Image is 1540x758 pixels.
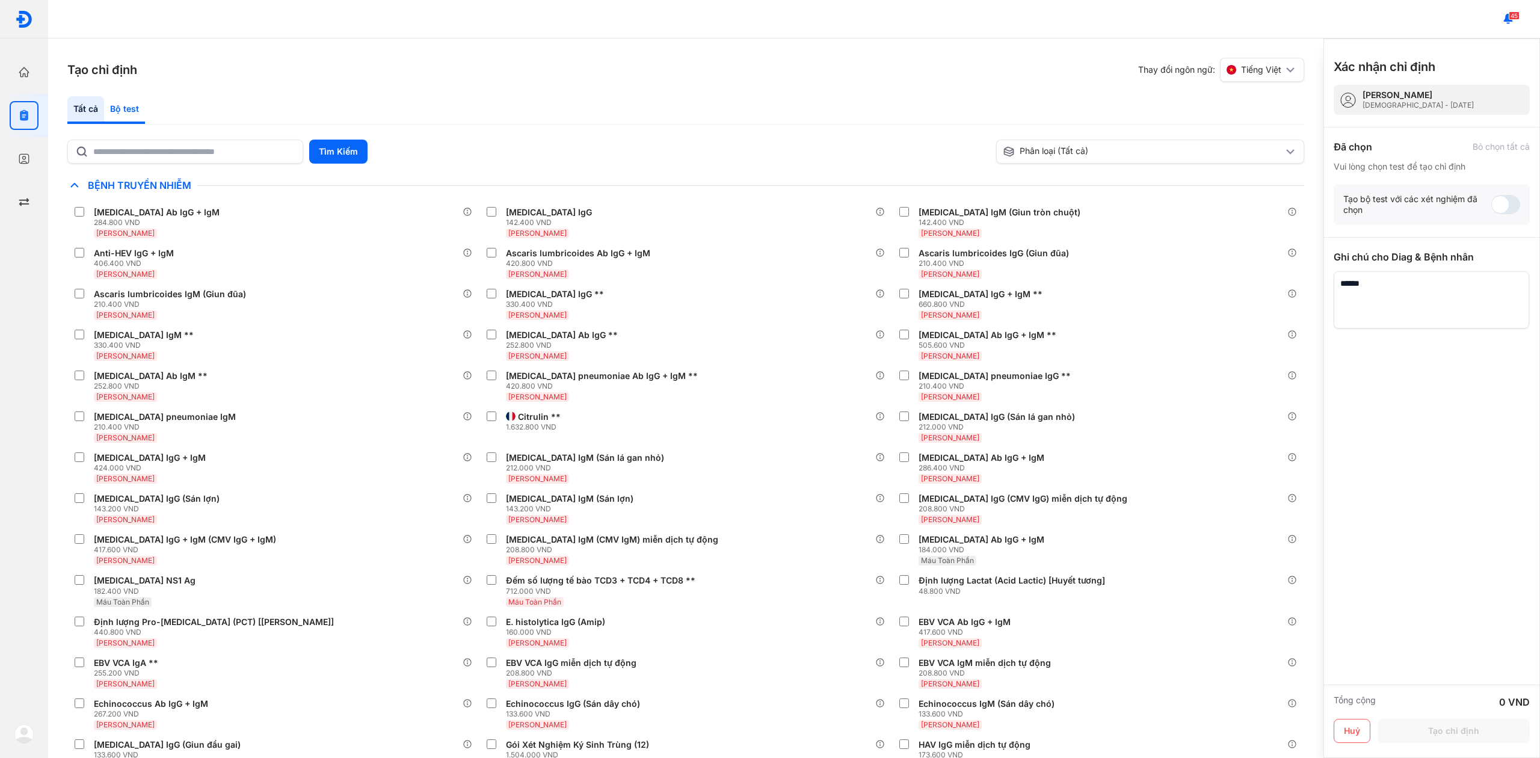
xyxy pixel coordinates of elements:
div: 267.200 VND [94,709,213,719]
img: logo [14,724,34,744]
div: 48.800 VND [919,587,1110,596]
div: 208.800 VND [506,545,723,555]
div: 143.200 VND [94,504,224,514]
div: [MEDICAL_DATA] IgG + IgM ** [919,289,1043,300]
div: 210.400 VND [919,381,1076,391]
button: Tìm Kiếm [309,140,368,164]
div: 210.400 VND [919,259,1074,268]
div: [MEDICAL_DATA] pneumoniae Ab IgG + IgM ** [506,371,698,381]
div: Bộ test [104,96,145,124]
div: [MEDICAL_DATA] pneumoniae IgG ** [919,371,1071,381]
span: [PERSON_NAME] [96,515,155,524]
div: 420.800 VND [506,259,655,268]
span: [PERSON_NAME] [921,270,979,279]
div: [PERSON_NAME] [1363,90,1474,100]
div: Tạo bộ test với các xét nghiệm đã chọn [1343,194,1491,215]
div: Ascaris lumbricoides IgM (Giun đũa) [94,289,246,300]
h3: Tạo chỉ định [67,61,137,78]
span: [PERSON_NAME] [96,433,155,442]
span: [PERSON_NAME] [921,638,979,647]
span: [PERSON_NAME] [96,270,155,279]
div: Citrulin ** [518,411,561,422]
div: 252.800 VND [94,381,212,391]
span: [PERSON_NAME] [921,229,979,238]
span: [PERSON_NAME] [921,515,979,524]
span: [PERSON_NAME] [508,392,567,401]
div: [MEDICAL_DATA] IgG (CMV IgG) miễn dịch tự động [919,493,1127,504]
span: [PERSON_NAME] [921,474,979,483]
div: 424.000 VND [94,463,211,473]
div: 505.600 VND [919,340,1061,350]
div: 286.400 VND [919,463,1049,473]
span: [PERSON_NAME] [96,556,155,565]
div: Bỏ chọn tất cả [1473,141,1530,152]
div: [MEDICAL_DATA] NS1 Ag [94,575,196,586]
div: 284.800 VND [94,218,224,227]
div: [MEDICAL_DATA] IgG + IgM (CMV IgG + IgM) [94,534,276,545]
span: [PERSON_NAME] [96,679,155,688]
span: [PERSON_NAME] [508,679,567,688]
div: [MEDICAL_DATA] Ab IgG + IgM [919,534,1044,545]
span: [PERSON_NAME] [96,229,155,238]
div: 208.800 VND [919,504,1132,514]
span: [PERSON_NAME] [96,720,155,729]
div: EBV VCA IgA ** [94,658,158,668]
span: [PERSON_NAME] [508,720,567,729]
div: [MEDICAL_DATA] IgG [506,207,592,218]
div: [MEDICAL_DATA] IgG (Sán lợn) [94,493,220,504]
div: [MEDICAL_DATA] IgM (Giun tròn chuột) [919,207,1080,218]
span: [PERSON_NAME] [508,270,567,279]
div: [MEDICAL_DATA] IgM ** [94,330,194,340]
span: [PERSON_NAME] [508,515,567,524]
h3: Xác nhận chỉ định [1334,58,1435,75]
div: 210.400 VND [94,300,251,309]
span: [PERSON_NAME] [508,556,567,565]
div: Gói Xét Nghiệm Ký Sinh Trùng (12) [506,739,649,750]
span: [PERSON_NAME] [508,351,567,360]
div: [MEDICAL_DATA] Ab IgG + IgM ** [919,330,1056,340]
div: Anti-HEV IgG + IgM [94,248,174,259]
div: 0 VND [1499,695,1530,709]
div: [MEDICAL_DATA] Ab IgG ** [506,330,618,340]
div: Đã chọn [1334,140,1372,154]
span: [PERSON_NAME] [96,310,155,319]
div: Echinococcus IgG (Sán dây chó) [506,698,640,709]
div: Vui lòng chọn test để tạo chỉ định [1334,161,1530,172]
div: Ascaris lumbricoides Ab IgG + IgM [506,248,650,259]
span: [PERSON_NAME] [921,679,979,688]
span: [PERSON_NAME] [921,720,979,729]
div: [MEDICAL_DATA] Ab IgM ** [94,371,208,381]
div: Echinococcus Ab IgG + IgM [94,698,208,709]
span: Máu Toàn Phần [921,556,974,565]
div: 133.600 VND [919,709,1059,719]
div: 142.400 VND [919,218,1085,227]
div: 212.000 VND [919,422,1080,432]
div: 208.800 VND [919,668,1056,678]
div: Định lượng Lactat (Acid Lactic) [Huyết tương] [919,575,1105,586]
div: [MEDICAL_DATA] IgG ** [506,289,604,300]
div: Đếm số lượng tế bào TCD3 + TCD4 + TCD8 ** [506,575,695,586]
div: Tất cả [67,96,104,124]
div: EBV VCA IgM miễn dịch tự động [919,658,1051,668]
div: Định lượng Pro-[MEDICAL_DATA] (PCT) [[PERSON_NAME]] [94,617,334,627]
div: Echinococcus IgM (Sán dây chó) [919,698,1055,709]
div: 133.600 VND [506,709,645,719]
div: [MEDICAL_DATA] IgG (Giun đầu gai) [94,739,241,750]
div: 252.800 VND [506,340,623,350]
span: [PERSON_NAME] [96,392,155,401]
div: 208.800 VND [506,668,641,678]
div: [MEDICAL_DATA] pneumoniae IgM [94,411,236,422]
div: 440.800 VND [94,627,339,637]
div: 330.400 VND [506,300,609,309]
div: 255.200 VND [94,668,163,678]
div: [MEDICAL_DATA] Ab IgG + IgM [919,452,1044,463]
span: Máu Toàn Phần [96,597,149,606]
span: [PERSON_NAME] [96,351,155,360]
div: 712.000 VND [506,587,700,596]
div: 212.000 VND [506,463,669,473]
span: [PERSON_NAME] [508,638,567,647]
span: [PERSON_NAME] [921,392,979,401]
span: [PERSON_NAME] [921,433,979,442]
div: 184.000 VND [919,545,1049,555]
div: 1.632.800 VND [506,422,565,432]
